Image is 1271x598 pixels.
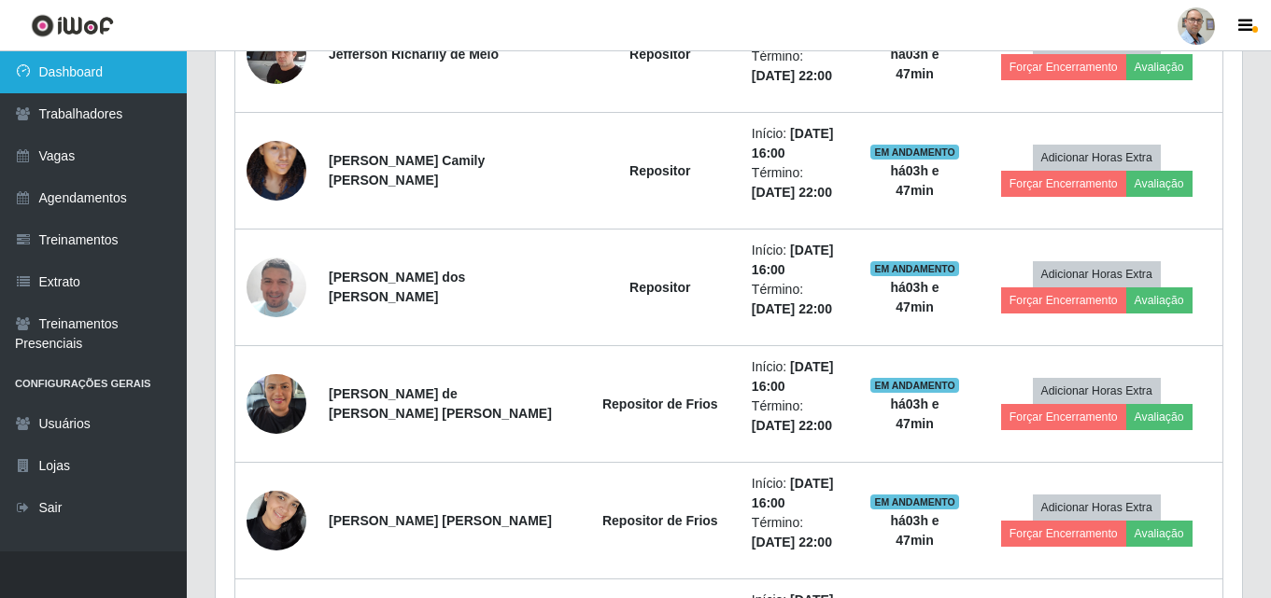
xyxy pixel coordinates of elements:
[329,153,485,188] strong: [PERSON_NAME] Camily [PERSON_NAME]
[752,47,848,86] li: Término:
[752,241,848,280] li: Início:
[890,513,939,548] strong: há 03 h e 47 min
[752,476,834,510] time: [DATE] 16:00
[870,145,959,160] span: EM ANDAMENTO
[1126,404,1193,430] button: Avaliação
[752,418,832,433] time: [DATE] 22:00
[752,124,848,163] li: Início:
[1033,145,1161,171] button: Adicionar Horas Extra
[1001,404,1126,430] button: Forçar Encerramento
[629,47,690,62] strong: Repositor
[1126,171,1193,197] button: Avaliação
[1126,287,1193,313] button: Avaliação
[870,261,959,276] span: EM ANDAMENTO
[752,163,848,202] li: Término:
[752,126,834,160] time: [DATE] 16:00
[329,386,552,421] strong: [PERSON_NAME] de [PERSON_NAME] [PERSON_NAME]
[1001,171,1126,197] button: Forçar Encerramento
[870,378,959,393] span: EM ANDAMENTO
[752,359,834,394] time: [DATE] 16:00
[752,535,832,549] time: [DATE] 22:00
[247,480,306,560] img: 1736860936757.jpeg
[1126,521,1193,547] button: Avaliação
[890,280,939,314] strong: há 03 h e 47 min
[752,301,832,316] time: [DATE] 22:00
[752,185,832,200] time: [DATE] 22:00
[1033,261,1161,287] button: Adicionar Horas Extra
[247,234,306,341] img: 1748899512620.jpeg
[752,513,848,552] li: Término:
[629,280,690,295] strong: Repositor
[602,513,718,528] strong: Repositor de Frios
[1126,54,1193,80] button: Avaliação
[752,280,848,319] li: Término:
[752,396,848,436] li: Término:
[1001,287,1126,313] button: Forçar Encerramento
[752,474,848,513] li: Início:
[752,357,848,396] li: Início:
[31,14,114,37] img: CoreUI Logo
[329,513,552,528] strong: [PERSON_NAME] [PERSON_NAME]
[329,47,499,62] strong: Jefferson Richarlly de Melo
[247,364,306,443] img: 1725909093018.jpeg
[890,47,939,81] strong: há 03 h e 47 min
[247,118,306,224] img: 1732630854810.jpeg
[752,68,832,83] time: [DATE] 22:00
[1001,54,1126,80] button: Forçar Encerramento
[890,396,939,431] strong: há 03 h e 47 min
[752,243,834,277] time: [DATE] 16:00
[247,24,306,84] img: 1708955862155.jpeg
[1033,494,1161,521] button: Adicionar Horas Extra
[329,270,465,304] strong: [PERSON_NAME] dos [PERSON_NAME]
[890,163,939,198] strong: há 03 h e 47 min
[870,494,959,509] span: EM ANDAMENTO
[629,163,690,178] strong: Repositor
[1033,378,1161,404] button: Adicionar Horas Extra
[1001,521,1126,547] button: Forçar Encerramento
[602,396,718,411] strong: Repositor de Frios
